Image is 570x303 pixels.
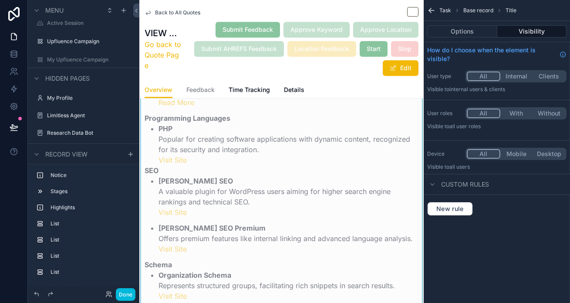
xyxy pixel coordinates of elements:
p: Offers premium features like internal linking and advanced language analysis. [159,223,418,254]
label: User type [427,73,462,80]
span: Menu [45,6,64,15]
span: Time Tracking [229,85,270,94]
a: Overview [145,82,172,99]
span: Internal users & clients [449,86,505,92]
button: All [467,71,500,81]
div: scrollable content [28,164,139,286]
button: Mobile [500,149,533,159]
button: All [467,149,500,159]
a: Back to All Quotes [145,9,200,16]
strong: [PERSON_NAME] SEO [159,177,233,185]
a: Visit Site [159,208,187,217]
span: Title [506,7,516,14]
label: Active Session [47,20,129,27]
a: Visit Site [159,245,187,253]
label: User roles [427,110,462,117]
span: Task [439,7,451,14]
button: Internal [500,71,533,81]
a: Details [284,82,304,99]
span: Overview [145,85,172,94]
strong: Schema [145,260,172,269]
strong: [PERSON_NAME] SEO Premium [159,224,266,232]
span: Back to All Quotes [155,9,200,16]
span: Hidden pages [45,74,90,83]
span: Feedback [186,85,215,94]
label: List [51,285,127,292]
label: List [51,236,127,243]
a: Visit Site [159,292,187,300]
p: Visible to [427,86,567,93]
h1: VIEW SITE CRAWL [145,27,182,39]
span: All user roles [449,123,481,129]
span: Details [284,85,304,94]
label: Device [427,150,462,157]
button: Clients [533,71,565,81]
button: With [500,109,533,118]
button: Desktop [533,149,565,159]
span: Record view [45,150,88,159]
p: Visible to [427,163,567,170]
a: Go back to Quote Page [145,39,182,71]
label: Upfluence Campaign [47,38,129,45]
li: Represents structured groups, facilitating rich snippets in search results. [159,270,418,301]
a: Time Tracking [229,82,270,99]
a: Read More [159,98,194,107]
a: Visit Site [159,156,187,164]
label: Research Data Bot [47,129,129,136]
label: List [51,252,127,259]
strong: SEO [145,166,159,175]
button: Without [533,109,565,118]
label: My Upfluence Campaign [47,56,129,63]
label: List [51,220,127,227]
strong: Organization Schema [159,271,231,279]
strong: PHP [159,124,172,133]
button: All [467,109,500,118]
span: How do I choose when the element is visible? [427,46,556,63]
p: Visible to [427,123,567,130]
a: How do I choose when the element is visible? [427,46,567,63]
button: Visibility [497,25,567,37]
label: List [51,269,127,276]
label: Stages [51,188,127,195]
span: Base record [463,7,493,14]
label: Highlights [51,204,127,211]
label: Notice [51,172,127,179]
a: Feedback [186,82,215,99]
p: A valuable plugin for WordPress users aiming for higher search engine rankings and technical SEO. [159,176,418,218]
label: Limitless Agent [47,112,129,119]
li: Popular for creating software applications with dynamic content, recognized for its security and ... [159,123,418,165]
span: all users [449,163,470,170]
span: New rule [433,205,467,213]
button: Options [427,25,497,37]
button: New rule [427,202,473,216]
strong: Programming Languages [145,114,230,123]
span: Custom rules [441,180,489,189]
button: Edit [383,60,418,76]
button: Done [116,288,135,301]
label: My Profile [47,95,129,102]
